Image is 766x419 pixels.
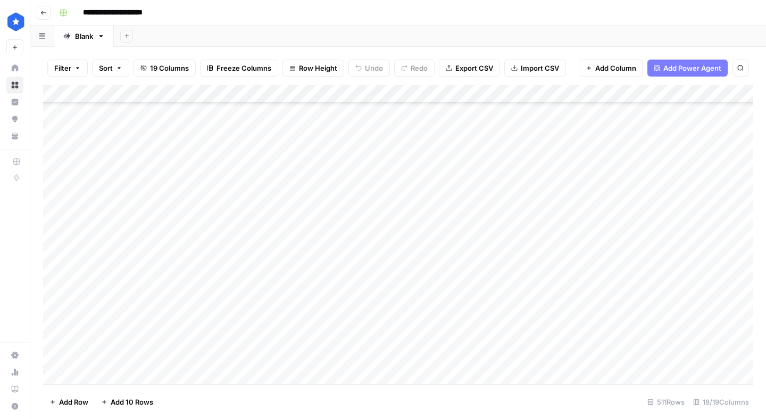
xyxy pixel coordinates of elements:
a: Learning Hub [6,381,23,398]
span: Add 10 Rows [111,397,153,407]
span: Export CSV [455,63,493,73]
button: Help + Support [6,398,23,415]
a: Browse [6,77,23,94]
button: Export CSV [439,60,500,77]
span: Add Row [59,397,88,407]
a: Your Data [6,128,23,145]
button: Add Power Agent [647,60,728,77]
button: 19 Columns [134,60,196,77]
a: Opportunities [6,111,23,128]
button: Filter [47,60,88,77]
div: 511 Rows [643,393,689,410]
button: Row Height [282,60,344,77]
button: Freeze Columns [200,60,278,77]
a: Insights [6,94,23,111]
button: Add Row [43,393,95,410]
button: Workspace: ConsumerAffairs [6,9,23,35]
span: Filter [54,63,71,73]
a: Home [6,60,23,77]
button: Redo [394,60,435,77]
span: Add Power Agent [663,63,721,73]
span: Undo [365,63,383,73]
span: Redo [411,63,428,73]
a: Blank [54,26,114,47]
div: Blank [75,31,93,41]
span: Row Height [299,63,337,73]
button: Sort [92,60,129,77]
a: Settings [6,347,23,364]
img: ConsumerAffairs Logo [6,12,26,31]
span: 19 Columns [150,63,189,73]
button: Import CSV [504,60,566,77]
span: Add Column [595,63,636,73]
span: Import CSV [521,63,559,73]
span: Freeze Columns [217,63,271,73]
button: Add 10 Rows [95,393,160,410]
span: Sort [99,63,113,73]
a: Usage [6,364,23,381]
button: Undo [348,60,390,77]
button: Add Column [579,60,643,77]
div: 18/19 Columns [689,393,753,410]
